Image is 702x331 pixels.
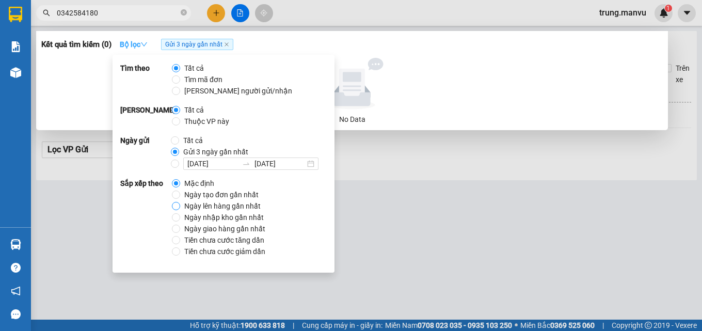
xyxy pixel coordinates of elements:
[180,178,218,189] span: Mặc định
[11,263,21,273] span: question-circle
[224,42,229,47] span: close
[180,200,265,212] span: Ngày lên hàng gần nhất
[181,9,187,15] span: close-circle
[111,36,156,53] button: Bộ lọcdown
[9,7,22,22] img: logo-vxr
[242,160,250,168] span: to
[120,62,172,97] strong: Tìm theo
[120,40,148,49] strong: Bộ lọc
[181,8,187,18] span: close-circle
[180,74,227,85] span: Tìm mã đơn
[120,178,172,257] strong: Sắp xếp theo
[180,234,268,246] span: Tiền chưa cước tăng dần
[10,41,21,52] img: solution-icon
[41,39,111,50] h3: Kết quả tìm kiếm ( 0 )
[180,104,208,116] span: Tất cả
[11,309,21,319] span: message
[10,239,21,250] img: warehouse-icon
[161,39,233,50] span: Gửi 3 ngày gần nhất
[180,223,269,234] span: Ngày giao hàng gần nhất
[120,104,172,127] strong: [PERSON_NAME]
[179,135,207,146] span: Tất cả
[43,9,50,17] span: search
[180,85,296,97] span: [PERSON_NAME] người gửi/nhận
[180,62,208,74] span: Tất cả
[180,116,233,127] span: Thuộc VP này
[180,246,269,257] span: Tiền chưa cước giảm dần
[45,114,659,125] div: No Data
[57,7,179,19] input: Tìm tên, số ĐT hoặc mã đơn
[120,135,171,170] strong: Ngày gửi
[187,158,238,169] input: Ngày bắt đầu
[180,212,268,223] span: Ngày nhập kho gần nhất
[179,146,252,157] span: Gửi 3 ngày gần nhất
[140,41,148,48] span: down
[11,286,21,296] span: notification
[180,189,263,200] span: Ngày tạo đơn gần nhất
[10,67,21,78] img: warehouse-icon
[254,158,305,169] input: Ngày kết thúc
[242,160,250,168] span: swap-right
